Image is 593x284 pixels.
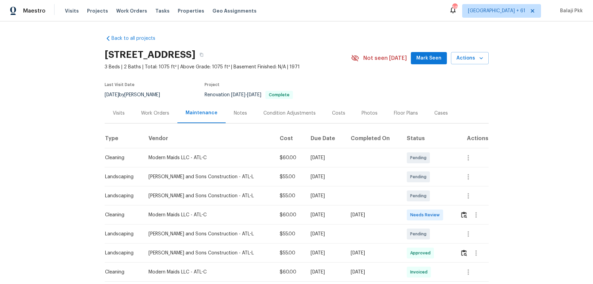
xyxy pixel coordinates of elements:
[105,193,138,199] div: Landscaping
[351,212,396,218] div: [DATE]
[280,250,300,256] div: $55.00
[178,7,204,14] span: Properties
[460,207,468,223] button: Review Icon
[410,193,429,199] span: Pending
[186,110,217,116] div: Maintenance
[116,7,147,14] span: Work Orders
[155,9,170,13] span: Tasks
[105,173,138,180] div: Landscaping
[455,129,488,148] th: Actions
[205,93,293,97] span: Renovation
[468,7,525,14] span: [GEOGRAPHIC_DATA] + 61
[411,52,447,65] button: Mark Seen
[557,7,583,14] span: Balaji Pkk
[461,250,467,256] img: Review Icon
[263,110,316,117] div: Condition Adjustments
[149,231,269,237] div: [PERSON_NAME] and Sons Construction - ATL-L
[205,83,220,87] span: Project
[105,51,195,58] h2: [STREET_ADDRESS]
[87,7,108,14] span: Projects
[274,129,305,148] th: Cost
[105,250,138,256] div: Landscaping
[460,245,468,261] button: Review Icon
[105,91,168,99] div: by [PERSON_NAME]
[280,154,300,161] div: $60.00
[143,129,274,148] th: Vendor
[351,250,396,256] div: [DATE]
[351,269,396,275] div: [DATE]
[410,173,429,180] span: Pending
[311,193,339,199] div: [DATE]
[311,269,339,275] div: [DATE]
[149,154,269,161] div: Modern Maids LLC - ATL-C
[247,93,261,97] span: [DATE]
[410,231,429,237] span: Pending
[461,212,467,218] img: Review Icon
[416,54,441,63] span: Mark Seen
[195,49,208,61] button: Copy Address
[394,110,418,117] div: Floor Plans
[280,269,300,275] div: $60.00
[266,93,292,97] span: Complete
[305,129,345,148] th: Due Date
[23,7,46,14] span: Maestro
[105,93,119,97] span: [DATE]
[452,4,457,11] div: 688
[105,269,138,275] div: Cleaning
[410,212,442,218] span: Needs Review
[311,173,339,180] div: [DATE]
[410,154,429,161] span: Pending
[65,7,79,14] span: Visits
[105,83,135,87] span: Last Visit Date
[105,64,351,70] span: 3 Beds | 2 Baths | Total: 1075 ft² | Above Grade: 1075 ft² | Basement Finished: N/A | 1971
[149,173,269,180] div: [PERSON_NAME] and Sons Construction - ATL-L
[149,250,269,256] div: [PERSON_NAME] and Sons Construction - ATL-L
[311,154,339,161] div: [DATE]
[234,110,247,117] div: Notes
[280,231,300,237] div: $55.00
[363,55,407,62] span: Not seen [DATE]
[212,7,257,14] span: Geo Assignments
[105,154,138,161] div: Cleaning
[401,129,455,148] th: Status
[280,193,300,199] div: $55.00
[332,110,345,117] div: Costs
[105,212,138,218] div: Cleaning
[311,250,339,256] div: [DATE]
[141,110,169,117] div: Work Orders
[410,269,430,275] span: Invoiced
[149,269,269,275] div: Modern Maids LLC - ATL-C
[311,212,339,218] div: [DATE]
[410,250,433,256] span: Approved
[345,129,402,148] th: Completed On
[231,93,261,97] span: -
[149,193,269,199] div: [PERSON_NAME] and Sons Construction - ATL-L
[231,93,245,97] span: [DATE]
[280,212,300,218] div: $60.00
[105,231,138,237] div: Landscaping
[362,110,378,117] div: Photos
[149,212,269,218] div: Modern Maids LLC - ATL-C
[105,129,143,148] th: Type
[280,173,300,180] div: $55.00
[434,110,448,117] div: Cases
[113,110,125,117] div: Visits
[311,231,339,237] div: [DATE]
[451,52,489,65] button: Actions
[456,54,483,63] span: Actions
[105,35,170,42] a: Back to all projects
